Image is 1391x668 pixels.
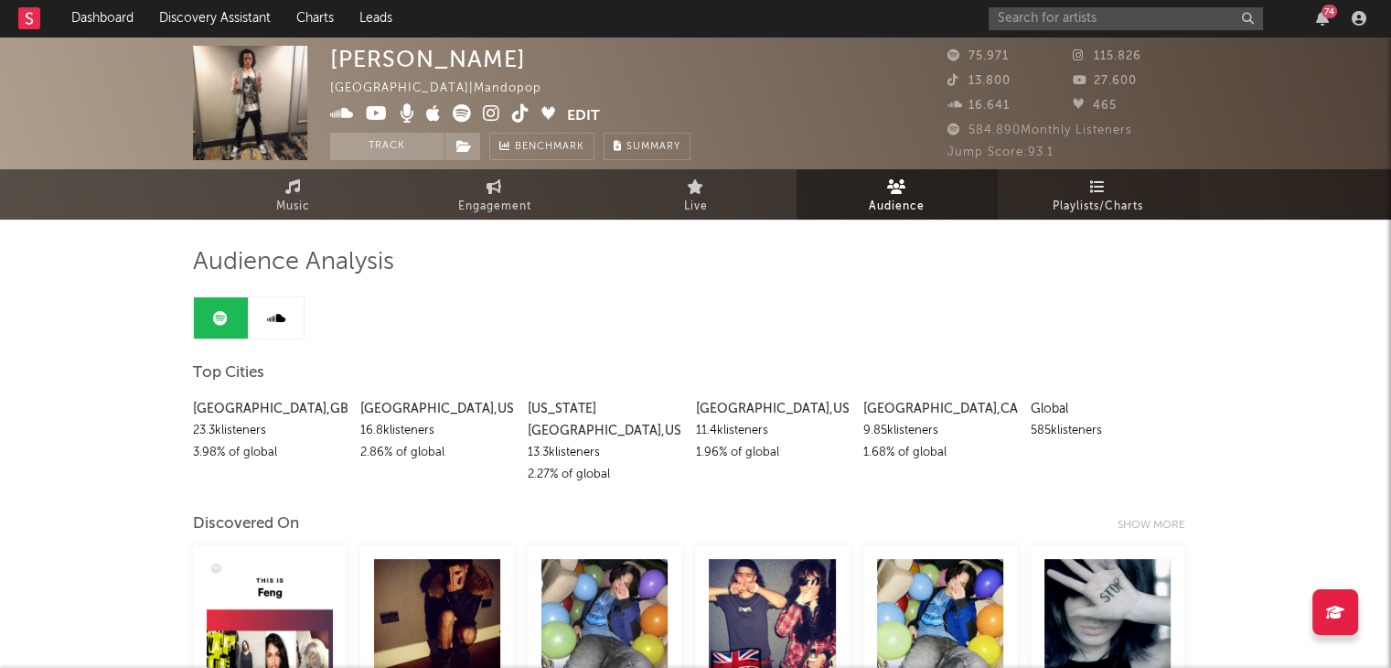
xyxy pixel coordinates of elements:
[1053,196,1143,218] span: Playlists/Charts
[330,78,562,100] div: [GEOGRAPHIC_DATA] | Mandopop
[193,362,264,384] span: Top Cities
[797,169,998,220] a: Audience
[515,136,584,158] span: Benchmark
[684,196,708,218] span: Live
[193,252,394,274] span: Audience Analysis
[360,420,514,442] div: 16.8k listeners
[528,442,681,464] div: 13.3k listeners
[695,442,849,464] div: 1.96 % of global
[1031,398,1184,420] div: Global
[626,142,680,152] span: Summary
[947,100,1010,112] span: 16.641
[1073,75,1137,87] span: 27.600
[193,513,299,535] div: Discovered On
[489,133,594,160] a: Benchmark
[989,7,1263,30] input: Search for artists
[1321,5,1337,18] div: 74
[193,420,347,442] div: 23.3k listeners
[360,442,514,464] div: 2.86 % of global
[567,104,600,127] button: Edit
[695,420,849,442] div: 11.4k listeners
[193,169,394,220] a: Music
[394,169,595,220] a: Engagement
[863,420,1017,442] div: 9.85k listeners
[947,50,1009,62] span: 75.971
[947,75,1011,87] span: 13.800
[695,398,849,420] div: [GEOGRAPHIC_DATA] , US
[1073,50,1141,62] span: 115.826
[528,464,681,486] div: 2.27 % of global
[869,196,925,218] span: Audience
[193,442,347,464] div: 3.98 % of global
[863,398,1017,420] div: [GEOGRAPHIC_DATA] , CA
[330,133,444,160] button: Track
[1073,100,1117,112] span: 465
[863,442,1017,464] div: 1.68 % of global
[595,169,797,220] a: Live
[998,169,1199,220] a: Playlists/Charts
[947,146,1054,158] span: Jump Score: 93.1
[1118,514,1199,536] div: Show more
[947,124,1132,136] span: 584.890 Monthly Listeners
[360,398,514,420] div: [GEOGRAPHIC_DATA] , US
[1316,11,1329,26] button: 74
[276,196,310,218] span: Music
[1031,420,1184,442] div: 585k listeners
[458,196,531,218] span: Engagement
[330,46,526,72] div: [PERSON_NAME]
[193,398,347,420] div: [GEOGRAPHIC_DATA] , GB
[604,133,690,160] button: Summary
[528,398,681,442] div: [US_STATE][GEOGRAPHIC_DATA] , US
